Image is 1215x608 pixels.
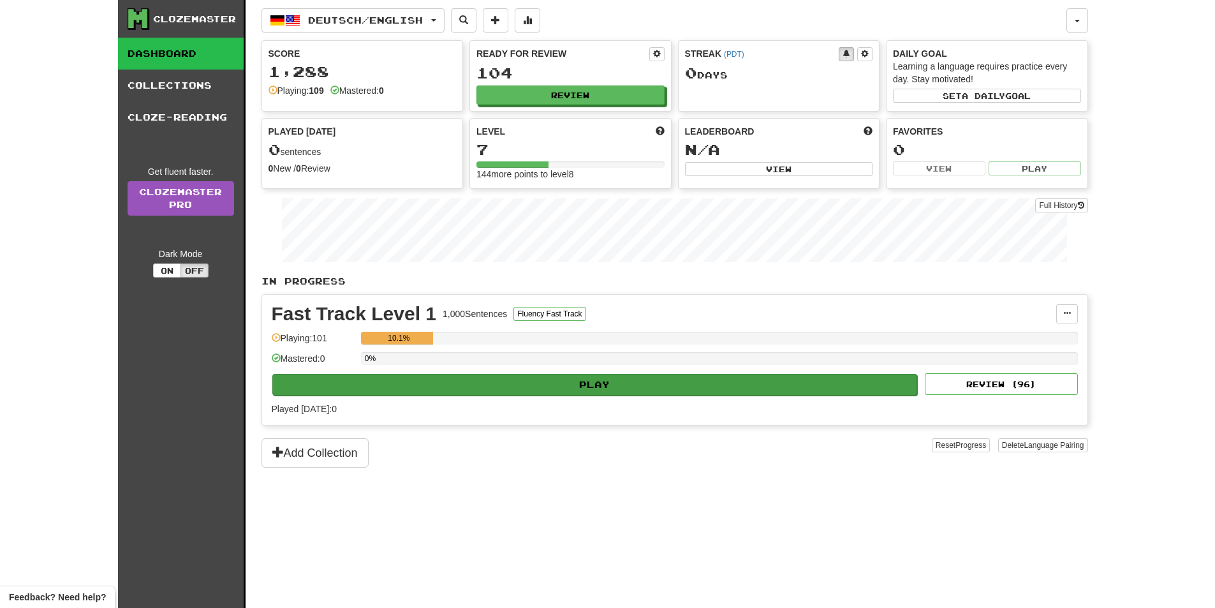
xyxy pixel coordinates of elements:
[269,125,336,138] span: Played [DATE]
[118,101,244,133] a: Cloze-Reading
[261,438,369,468] button: Add Collection
[893,47,1081,60] div: Daily Goal
[272,374,918,396] button: Play
[128,165,234,178] div: Get fluent faster.
[269,84,324,97] div: Playing:
[118,38,244,70] a: Dashboard
[1024,441,1084,450] span: Language Pairing
[309,85,323,96] strong: 109
[989,161,1081,175] button: Play
[893,125,1081,138] div: Favorites
[893,142,1081,158] div: 0
[998,438,1088,452] button: DeleteLanguage Pairing
[272,332,355,353] div: Playing: 101
[9,591,106,604] span: Open feedback widget
[893,161,985,175] button: View
[365,332,433,345] div: 10.1%
[269,64,457,80] div: 1,288
[685,64,697,82] span: 0
[476,125,505,138] span: Level
[1035,198,1087,212] button: Full History
[272,304,437,323] div: Fast Track Level 1
[513,307,585,321] button: Fluency Fast Track
[269,163,274,174] strong: 0
[269,47,457,60] div: Score
[893,89,1081,103] button: Seta dailygoal
[269,162,457,175] div: New / Review
[118,70,244,101] a: Collections
[685,65,873,82] div: Day s
[476,142,665,158] div: 7
[893,60,1081,85] div: Learning a language requires practice every day. Stay motivated!
[261,275,1088,288] p: In Progress
[269,140,281,158] span: 0
[932,438,990,452] button: ResetProgress
[864,125,873,138] span: This week in points, UTC
[308,15,423,26] span: Deutsch / English
[330,84,384,97] div: Mastered:
[515,8,540,33] button: More stats
[925,373,1078,395] button: Review (96)
[443,308,507,320] div: 1,000 Sentences
[180,263,209,278] button: Off
[272,352,355,373] div: Mastered: 0
[685,140,720,158] span: N/A
[685,125,755,138] span: Leaderboard
[685,47,839,60] div: Streak
[272,404,337,414] span: Played [DATE]: 0
[656,125,665,138] span: Score more points to level up
[128,248,234,260] div: Dark Mode
[451,8,476,33] button: Search sentences
[483,8,508,33] button: Add sentence to collection
[955,441,986,450] span: Progress
[476,47,649,60] div: Ready for Review
[962,91,1005,100] span: a daily
[128,181,234,216] a: ClozemasterPro
[269,142,457,158] div: sentences
[379,85,384,96] strong: 0
[261,8,445,33] button: Deutsch/English
[724,50,744,59] a: (PDT)
[476,65,665,81] div: 104
[476,168,665,181] div: 144 more points to level 8
[153,13,236,26] div: Clozemaster
[476,85,665,105] button: Review
[296,163,301,174] strong: 0
[685,162,873,176] button: View
[153,263,181,278] button: On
